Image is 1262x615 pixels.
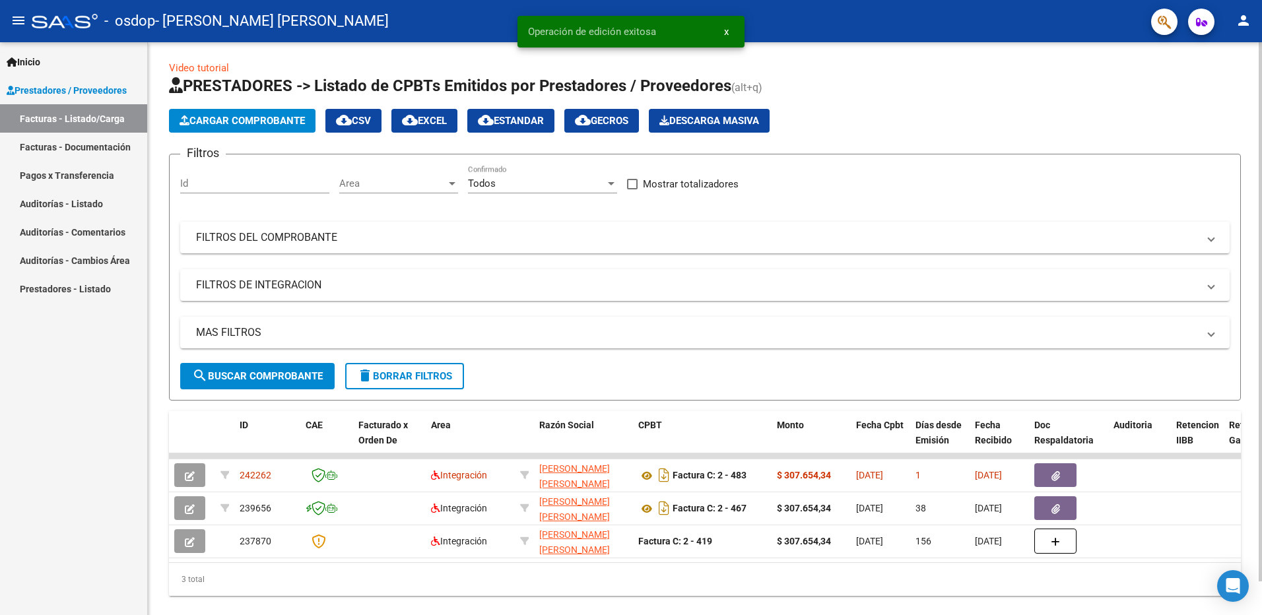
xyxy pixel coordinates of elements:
span: Borrar Filtros [357,370,452,382]
datatable-header-cell: Facturado x Orden De [353,411,426,469]
span: Fecha Recibido [975,420,1012,445]
span: PRESTADORES -> Listado de CPBTs Emitidos por Prestadores / Proveedores [169,77,731,95]
span: [DATE] [975,503,1002,513]
span: Gecros [575,115,628,127]
span: Mostrar totalizadores [643,176,739,192]
span: Doc Respaldatoria [1034,420,1094,445]
strong: Factura C: 2 - 419 [638,536,712,546]
span: [DATE] [856,536,883,546]
span: [DATE] [856,503,883,513]
span: Integración [431,470,487,480]
span: Facturado x Orden De [358,420,408,445]
span: Fecha Cpbt [856,420,904,430]
mat-icon: search [192,368,208,383]
span: - [PERSON_NAME] [PERSON_NAME] [155,7,389,36]
span: 38 [915,503,926,513]
mat-expansion-panel-header: FILTROS DE INTEGRACION [180,269,1230,301]
mat-expansion-panel-header: FILTROS DEL COMPROBANTE [180,222,1230,253]
mat-icon: cloud_download [478,112,494,128]
strong: $ 307.654,34 [777,503,831,513]
span: [PERSON_NAME] [PERSON_NAME] [539,463,610,489]
mat-icon: cloud_download [575,112,591,128]
datatable-header-cell: CAE [300,411,353,469]
strong: Factura C: 2 - 483 [673,470,747,481]
span: 237870 [240,536,271,546]
mat-panel-title: MAS FILTROS [196,325,1198,340]
span: CSV [336,115,371,127]
div: 27389004788 [539,461,628,489]
span: ID [240,420,248,430]
datatable-header-cell: Monto [772,411,851,469]
span: EXCEL [402,115,447,127]
span: Area [339,178,446,189]
strong: $ 307.654,34 [777,470,831,480]
span: Todos [468,178,496,189]
span: Inicio [7,55,40,69]
span: [DATE] [975,470,1002,480]
div: 27389004788 [539,494,628,522]
mat-icon: menu [11,13,26,28]
datatable-header-cell: CPBT [633,411,772,469]
span: - osdop [104,7,155,36]
span: 1 [915,470,921,480]
span: CPBT [638,420,662,430]
datatable-header-cell: Area [426,411,515,469]
div: 3 total [169,563,1241,596]
mat-expansion-panel-header: MAS FILTROS [180,317,1230,348]
h3: Filtros [180,144,226,162]
span: CAE [306,420,323,430]
span: Buscar Comprobante [192,370,323,382]
i: Descargar documento [655,498,673,519]
app-download-masive: Descarga masiva de comprobantes (adjuntos) [649,109,770,133]
span: [DATE] [856,470,883,480]
span: Razón Social [539,420,594,430]
button: Buscar Comprobante [180,363,335,389]
button: Gecros [564,109,639,133]
mat-icon: cloud_download [336,112,352,128]
datatable-header-cell: Fecha Recibido [970,411,1029,469]
strong: $ 307.654,34 [777,536,831,546]
span: (alt+q) [731,81,762,94]
datatable-header-cell: Auditoria [1108,411,1171,469]
datatable-header-cell: Fecha Cpbt [851,411,910,469]
span: [PERSON_NAME] [PERSON_NAME] [539,496,610,522]
a: Video tutorial [169,62,229,74]
span: [DATE] [975,536,1002,546]
button: Borrar Filtros [345,363,464,389]
datatable-header-cell: Días desde Emisión [910,411,970,469]
span: 242262 [240,470,271,480]
span: Area [431,420,451,430]
button: Descarga Masiva [649,109,770,133]
mat-panel-title: FILTROS DE INTEGRACION [196,278,1198,292]
span: Operación de edición exitosa [528,25,656,38]
button: Estandar [467,109,554,133]
span: Retencion IIBB [1176,420,1219,445]
span: 156 [915,536,931,546]
span: Integración [431,536,487,546]
button: EXCEL [391,109,457,133]
datatable-header-cell: Retencion IIBB [1171,411,1224,469]
span: Prestadores / Proveedores [7,83,127,98]
div: Open Intercom Messenger [1217,570,1249,602]
mat-panel-title: FILTROS DEL COMPROBANTE [196,230,1198,245]
datatable-header-cell: Doc Respaldatoria [1029,411,1108,469]
span: Descarga Masiva [659,115,759,127]
button: x [714,20,739,44]
mat-icon: person [1236,13,1251,28]
button: Cargar Comprobante [169,109,315,133]
mat-icon: delete [357,368,373,383]
span: 239656 [240,503,271,513]
mat-icon: cloud_download [402,112,418,128]
span: x [724,26,729,38]
span: [PERSON_NAME] [PERSON_NAME] [539,529,610,555]
datatable-header-cell: Razón Social [534,411,633,469]
datatable-header-cell: ID [234,411,300,469]
i: Descargar documento [655,465,673,486]
button: CSV [325,109,382,133]
span: Cargar Comprobante [180,115,305,127]
span: Auditoria [1113,420,1152,430]
span: Monto [777,420,804,430]
span: Días desde Emisión [915,420,962,445]
div: 27389004788 [539,527,628,555]
span: Integración [431,503,487,513]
